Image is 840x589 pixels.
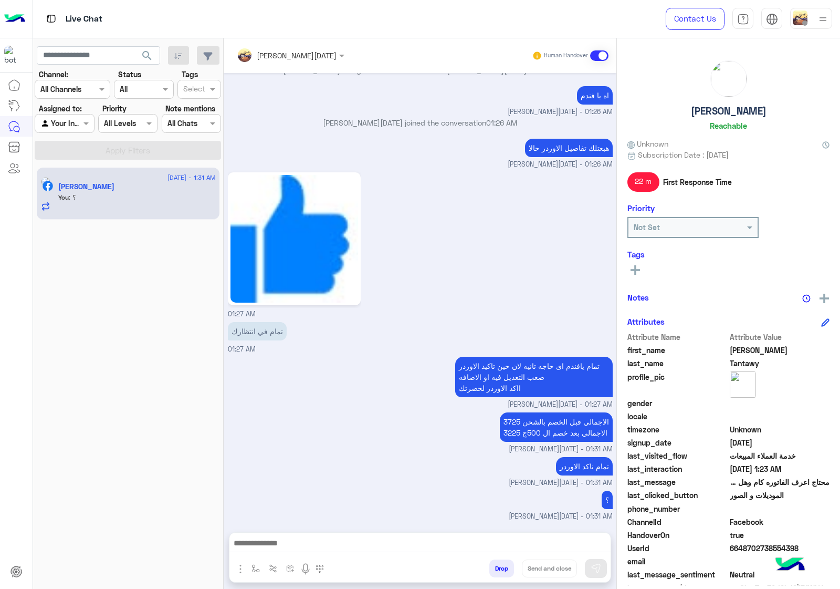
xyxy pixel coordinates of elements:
p: 16/8/2025, 1:26 AM [577,86,613,105]
span: phone_number [627,503,728,514]
span: UserId [627,543,728,554]
h6: Priority [627,203,655,213]
button: search [134,46,160,69]
span: true [730,530,830,541]
span: Unknown [730,424,830,435]
span: خدمة العملاء المبيعات [730,450,830,461]
span: search [141,49,153,62]
label: Tags [182,69,198,80]
span: gender [627,398,728,409]
span: [PERSON_NAME][DATE] - 01:31 AM [509,512,613,522]
span: محتاج اعرف الفاتوره كام وهل هستفيد من العرض [730,477,830,488]
span: 01:27 AM [228,345,256,353]
button: create order [282,560,299,577]
img: send attachment [234,563,247,575]
span: Unknown [627,138,668,149]
span: last_interaction [627,463,728,474]
button: Apply Filters [35,141,221,160]
p: 16/8/2025, 1:31 AM [500,412,613,442]
label: Note mentions [165,103,215,114]
img: 39178562_1505197616293642_5411344281094848512_n.png [230,175,358,303]
span: 01:27 AM [228,310,256,318]
img: make a call [316,565,324,573]
img: userImage [793,11,807,25]
p: 16/8/2025, 1:26 AM [525,139,613,157]
span: last_name [627,358,728,369]
h5: Mohamed Tantawy [58,182,114,191]
span: [PERSON_NAME][DATE] - 01:31 AM [509,478,613,488]
img: select flow [251,564,260,573]
small: Human Handover [544,51,588,60]
span: Tantawy [730,358,830,369]
span: last_clicked_button [627,490,728,501]
span: 01:23 AM [527,66,558,75]
span: 0 [730,569,830,580]
button: select flow [247,560,265,577]
span: null [730,411,830,422]
span: [DATE] - 1:31 AM [167,173,215,182]
img: create order [286,564,295,573]
span: null [730,556,830,567]
span: Attribute Name [627,332,728,343]
img: 713415422032625 [4,46,23,65]
span: null [730,398,830,409]
p: 16/8/2025, 1:31 AM [556,457,613,476]
p: 16/8/2025, 1:27 AM [455,357,613,397]
span: First Response Time [663,177,732,188]
span: first_name [627,345,728,356]
span: last_message_sentiment [627,569,728,580]
img: tab [45,12,58,25]
a: Contact Us [666,8,724,30]
span: [PERSON_NAME][DATE] - 01:27 AM [508,400,613,410]
span: last_visited_flow [627,450,728,461]
a: tab [732,8,753,30]
span: الموديلات و الصور [730,490,830,501]
span: [PERSON_NAME][DATE] - 01:26 AM [508,160,613,170]
span: 01:26 AM [486,118,517,127]
p: Live Chat [66,12,102,26]
img: Logo [4,8,25,30]
img: tab [737,13,749,25]
span: email [627,556,728,567]
h5: [PERSON_NAME] [691,105,766,117]
img: send voice note [299,563,312,575]
img: hulul-logo.png [772,547,808,584]
span: You [58,193,69,201]
span: [PERSON_NAME][DATE] - 01:31 AM [509,445,613,454]
span: signup_date [627,437,728,448]
img: Facebook [43,181,53,191]
button: Trigger scenario [265,560,282,577]
label: Priority [102,103,127,114]
button: Send and close [522,560,577,577]
div: Select [182,83,205,97]
label: Channel: [39,69,68,80]
img: Trigger scenario [269,564,277,573]
span: timezone [627,424,728,435]
h6: Reachable [710,121,747,130]
span: [PERSON_NAME][DATE] - 01:26 AM [508,107,613,117]
h6: Notes [627,293,649,302]
span: null [730,503,830,514]
span: Attribute Value [730,332,830,343]
img: send message [591,563,601,574]
span: 0 [730,516,830,528]
img: tab [766,13,778,25]
label: Status [118,69,141,80]
span: Subscription Date : [DATE] [638,149,729,160]
h6: Tags [627,250,829,259]
span: locale [627,411,728,422]
span: ChannelId [627,516,728,528]
span: HandoverOn [627,530,728,541]
p: 16/8/2025, 1:27 AM [228,322,287,340]
span: Mohamed [730,345,830,356]
p: [PERSON_NAME][DATE] joined the conversation [228,117,613,128]
p: 16/8/2025, 1:31 AM [602,491,613,509]
span: ؟ [69,193,76,201]
button: Drop [489,560,514,577]
span: 6648702738554398 [730,543,830,554]
span: last_message [627,477,728,488]
label: Assigned to: [39,103,82,114]
span: 2024-10-10T17:38:07.679Z [730,437,830,448]
span: profile_pic [627,371,728,396]
span: 22 m [627,172,659,191]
